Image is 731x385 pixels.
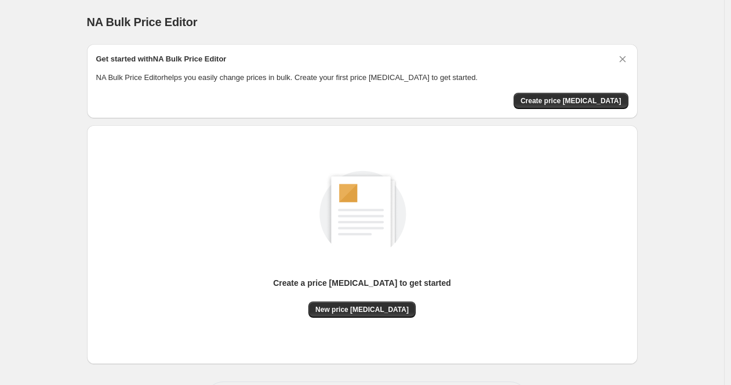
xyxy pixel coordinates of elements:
span: New price [MEDICAL_DATA] [315,305,409,314]
p: Create a price [MEDICAL_DATA] to get started [273,277,451,289]
p: NA Bulk Price Editor helps you easily change prices in bulk. Create your first price [MEDICAL_DAT... [96,72,628,83]
h2: Get started with NA Bulk Price Editor [96,53,227,65]
button: Create price change job [514,93,628,109]
span: NA Bulk Price Editor [87,16,198,28]
button: Dismiss card [617,53,628,65]
span: Create price [MEDICAL_DATA] [521,96,621,106]
button: New price [MEDICAL_DATA] [308,302,416,318]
